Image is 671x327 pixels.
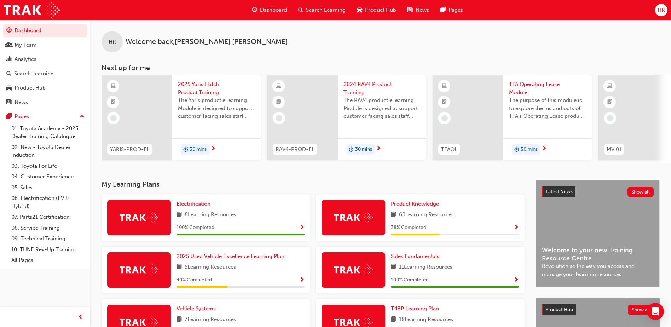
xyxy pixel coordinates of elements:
span: 30 mins [355,145,372,154]
a: 06. Electrification (EV & Hybrid) [8,193,87,212]
div: Search Learning [14,70,54,78]
span: 8 Learning Resources [185,211,236,219]
button: Pages [3,110,87,123]
a: All Pages [8,255,87,266]
span: YARIS-PROD-EL [110,145,150,154]
span: guage-icon [252,6,257,15]
button: Show all [628,305,654,315]
span: 2025 Yaris Hatch Product Training [178,80,255,96]
span: search-icon [298,6,303,15]
div: News [15,98,28,107]
button: DashboardMy TeamAnalyticsSearch LearningProduct HubNews [3,23,87,110]
span: 7 Learning Resources [185,315,236,324]
img: Trak [334,264,373,275]
div: Open Intercom Messenger [647,303,664,320]
span: Welcome to your new Training Resource Centre [542,246,654,262]
span: Dashboard [260,6,287,14]
a: search-iconSearch Learning [293,3,351,17]
a: 02. New - Toyota Dealer Induction [8,142,87,161]
span: HR [658,6,665,14]
span: 40 % Completed [177,276,212,284]
span: Show Progress [514,277,519,283]
span: 18 Learning Resources [399,315,453,324]
span: 100 % Completed [177,224,214,232]
span: car-icon [6,85,12,91]
span: Product Hub [545,306,573,312]
span: 2025 Used Vehicle Excellence Learning Plan [177,253,284,259]
span: book-icon [391,315,396,324]
a: Analytics [3,53,87,66]
span: The Yaris product eLearning Module is designed to support customer facing sales staff with introd... [178,96,255,120]
span: news-icon [6,99,12,106]
span: learningResourceType_ELEARNING-icon [442,82,447,91]
span: book-icon [177,263,182,272]
a: Vehicle Systems [177,305,219,313]
span: MVI01 [607,145,621,154]
span: guage-icon [6,28,12,34]
span: 60 Learning Resources [399,211,454,219]
span: next-icon [542,146,547,152]
button: Show all [627,187,654,197]
span: learningRecordVerb_NONE-icon [607,115,613,121]
a: 01. Toyota Academy - 2025 Dealer Training Catalogue [8,123,87,142]
a: Sales Fundamentals [391,252,442,260]
a: 08. Service Training [8,223,87,234]
img: Trak [120,212,158,223]
span: Vehicle Systems [177,305,216,312]
button: HR [655,4,667,16]
span: pages-icon [440,6,446,15]
span: TFA Operating Lease Module [509,80,586,96]
div: My Team [15,41,37,49]
a: Electrification [177,200,213,208]
span: learningResourceType_ELEARNING-icon [111,82,116,91]
img: Trak [4,2,60,18]
span: 100 % Completed [391,276,429,284]
span: Show Progress [514,225,519,231]
span: next-icon [210,146,216,152]
span: The RAV4 product eLearning Module is designed to support customer facing sales staff with introdu... [343,96,421,120]
a: Product HubShow all [542,304,654,315]
span: learningResourceType_ELEARNING-icon [276,82,281,91]
span: duration-icon [514,145,519,154]
span: booktick-icon [607,98,612,107]
a: news-iconNews [402,3,435,17]
span: Latest News [546,189,573,195]
a: pages-iconPages [435,3,469,17]
a: Search Learning [3,67,87,80]
div: Analytics [15,55,36,63]
button: Show Progress [299,223,305,232]
span: 50 mins [521,145,538,154]
span: Product Hub [365,6,396,14]
span: 30 mins [190,145,207,154]
a: 10. TUNE Rev-Up Training [8,244,87,255]
a: car-iconProduct Hub [351,3,402,17]
span: Sales Fundamentals [391,253,439,259]
a: Latest NewsShow all [542,186,654,197]
span: booktick-icon [111,98,116,107]
a: News [3,96,87,109]
span: car-icon [357,6,362,15]
a: T4BP Learning Plan [391,305,442,313]
h3: My Learning Plans [102,180,525,188]
span: book-icon [391,211,396,219]
span: next-icon [376,146,381,152]
h3: Next up for me [90,64,671,72]
span: News [416,6,429,14]
span: news-icon [407,6,413,15]
span: 5 Learning Resources [185,263,236,272]
span: people-icon [6,42,12,48]
span: 38 % Completed [391,224,426,232]
a: TFAOLTFA Operating Lease ModuleThe purpose of this module is to explore the ins and outs of TFA’s... [433,75,592,160]
a: Product Hub [3,81,87,94]
a: 2025 Used Vehicle Excellence Learning Plan [177,252,287,260]
span: Product Knowledge [391,201,439,207]
span: T4BP Learning Plan [391,305,439,312]
span: learningRecordVerb_NONE-icon [276,115,282,121]
div: Product Hub [15,84,46,92]
span: duration-icon [349,145,354,154]
button: Show Progress [514,223,519,232]
button: Show Progress [514,276,519,285]
span: learningRecordVerb_NONE-icon [110,115,117,121]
